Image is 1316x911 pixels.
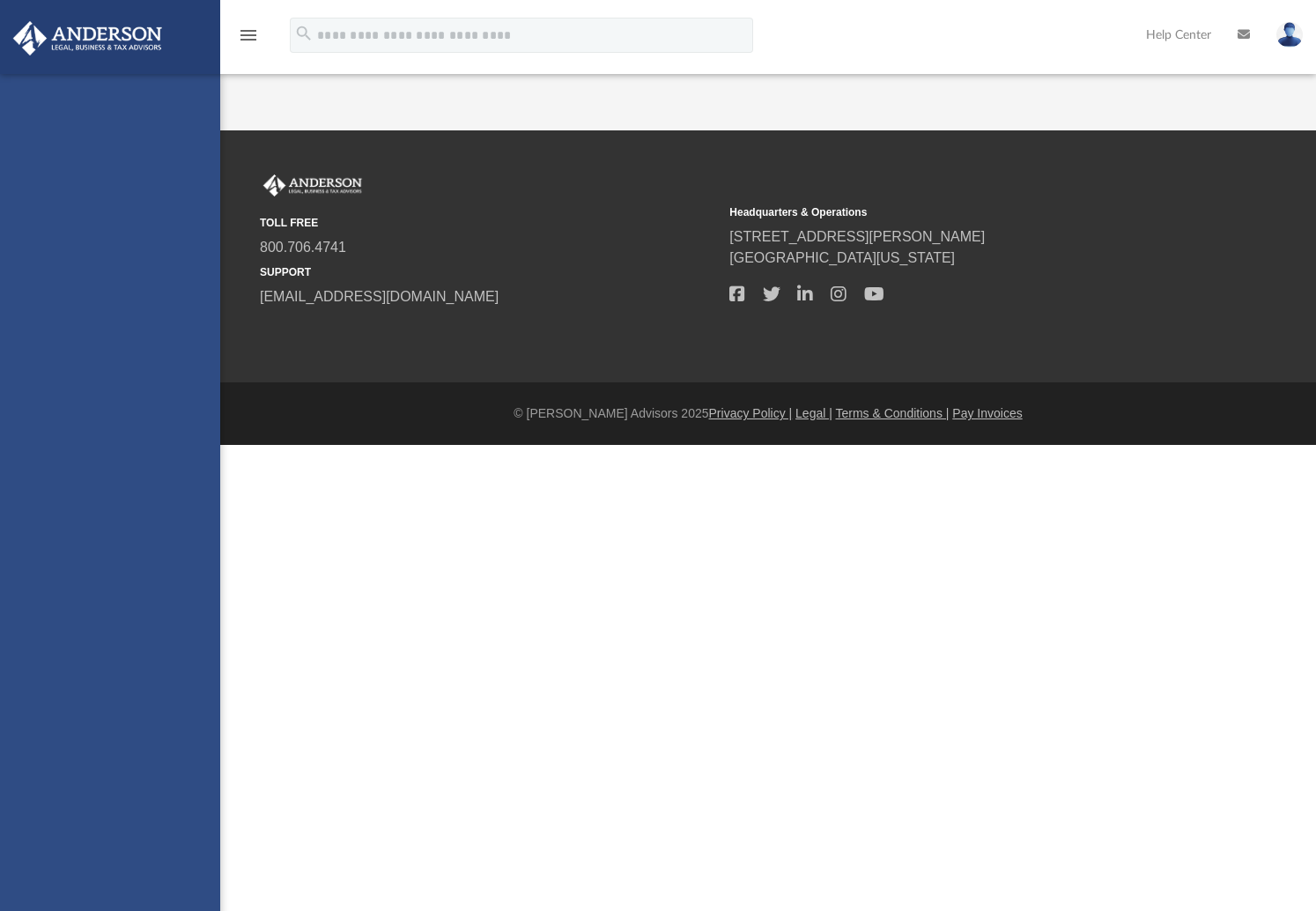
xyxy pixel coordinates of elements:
[729,250,955,265] a: [GEOGRAPHIC_DATA][US_STATE]
[1276,22,1303,48] img: User Pic
[294,24,314,43] i: search
[238,25,259,46] i: menu
[220,404,1316,423] div: © [PERSON_NAME] Advisors 2025
[260,215,717,231] small: TOLL FREE
[795,406,832,420] a: Legal |
[836,406,950,420] a: Terms & Conditions |
[709,406,793,420] a: Privacy Policy |
[729,229,985,244] a: [STREET_ADDRESS][PERSON_NAME]
[260,289,499,304] a: [EMAIL_ADDRESS][DOMAIN_NAME]
[260,264,717,280] small: SUPPORT
[238,33,259,46] a: menu
[729,204,1187,220] small: Headquarters & Operations
[8,21,167,56] img: Anderson Advisors Platinum Portal
[952,406,1022,420] a: Pay Invoices
[260,240,346,255] a: 800.706.4741
[260,174,366,197] img: Anderson Advisors Platinum Portal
